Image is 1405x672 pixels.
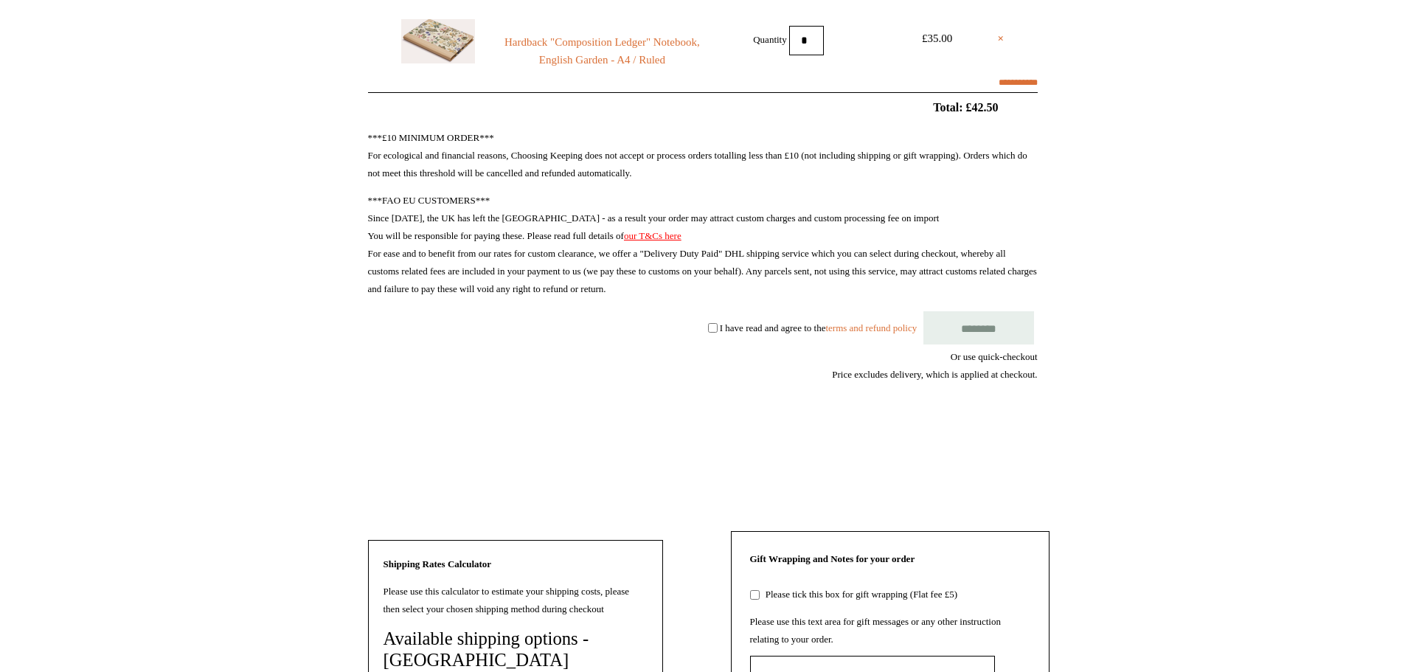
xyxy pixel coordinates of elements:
[368,366,1038,384] div: Price excludes delivery, which is applied at checkout.
[750,553,915,564] strong: Gift Wrapping and Notes for your order
[368,192,1038,298] p: ***FAO EU CUSTOMERS*** Since [DATE], the UK has left the [GEOGRAPHIC_DATA] - as a result your ord...
[720,322,917,333] label: I have read and agree to the
[384,558,492,569] strong: Shipping Rates Calculator
[334,100,1072,114] h2: Total: £42.50
[401,19,475,63] img: Hardback "Composition Ledger" Notebook, English Garden - A4 / Ruled
[368,129,1038,182] p: ***£10 MINIMUM ORDER*** For ecological and financial reasons, Choosing Keeping does not accept or...
[753,33,787,44] label: Quantity
[368,348,1038,384] div: Or use quick-checkout
[998,30,1005,47] a: ×
[825,322,917,333] a: terms and refund policy
[384,628,648,671] h4: Available shipping options - [GEOGRAPHIC_DATA]
[750,616,1001,645] label: Please use this text area for gift messages or any other instruction relating to your order.
[384,583,648,618] p: Please use this calculator to estimate your shipping costs, please then select your chosen shippi...
[927,437,1038,477] iframe: PayPal-paypal
[624,230,681,241] a: our T&Cs here
[502,33,702,69] a: Hardback "Composition Ledger" Notebook, English Garden - A4 / Ruled
[904,30,971,47] div: £35.00
[762,589,957,600] label: Please tick this box for gift wrapping (Flat fee £5)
